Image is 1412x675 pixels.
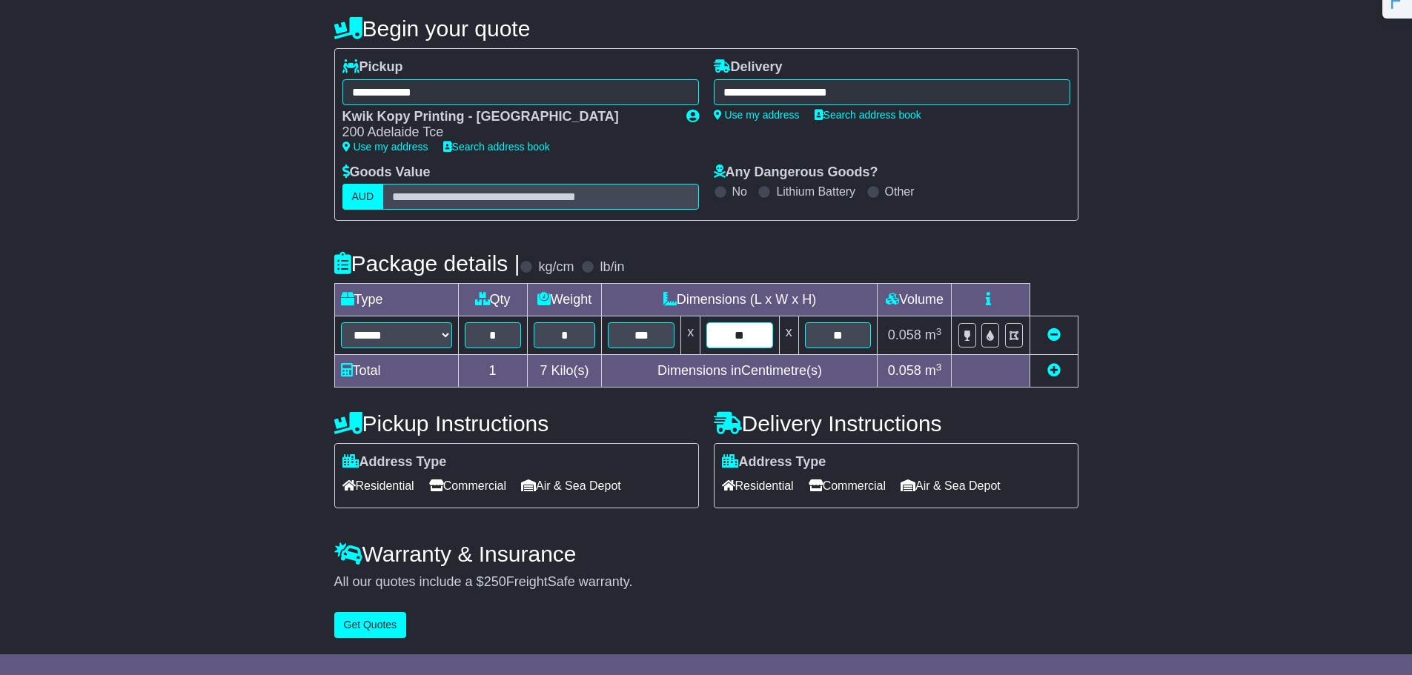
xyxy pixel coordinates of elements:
[602,284,878,316] td: Dimensions (L x W x H)
[527,355,602,388] td: Kilo(s)
[878,284,952,316] td: Volume
[342,454,447,470] label: Address Type
[888,327,921,342] span: 0.058
[1047,363,1061,378] a: Add new item
[527,284,602,316] td: Weight
[888,363,921,378] span: 0.058
[714,59,783,76] label: Delivery
[714,109,800,121] a: Use my address
[342,141,428,153] a: Use my address
[776,184,855,199] label: Lithium Battery
[334,574,1078,591] div: All our quotes include a $ FreightSafe warranty.
[342,474,414,497] span: Residential
[885,184,915,199] label: Other
[925,363,942,378] span: m
[484,574,506,589] span: 250
[600,259,624,276] label: lb/in
[1047,327,1061,342] a: Remove this item
[342,184,384,210] label: AUD
[521,474,621,497] span: Air & Sea Depot
[540,363,547,378] span: 7
[722,454,826,470] label: Address Type
[681,316,700,355] td: x
[334,284,458,316] td: Type
[936,326,942,337] sup: 3
[342,109,672,125] div: Kwik Kopy Printing - [GEOGRAPHIC_DATA]
[429,474,506,497] span: Commercial
[538,259,574,276] label: kg/cm
[334,355,458,388] td: Total
[334,411,699,436] h4: Pickup Instructions
[334,612,407,638] button: Get Quotes
[342,164,431,181] label: Goods Value
[458,355,527,388] td: 1
[936,362,942,373] sup: 3
[714,411,1078,436] h4: Delivery Instructions
[714,164,878,181] label: Any Dangerous Goods?
[602,355,878,388] td: Dimensions in Centimetre(s)
[809,474,886,497] span: Commercial
[732,184,747,199] label: No
[779,316,798,355] td: x
[443,141,550,153] a: Search address book
[722,474,794,497] span: Residential
[334,16,1078,41] h4: Begin your quote
[925,327,942,342] span: m
[334,542,1078,566] h4: Warranty & Insurance
[334,251,520,276] h4: Package details |
[458,284,527,316] td: Qty
[901,474,1001,497] span: Air & Sea Depot
[342,124,672,141] div: 200 Adelaide Tce
[815,109,921,121] a: Search address book
[342,59,403,76] label: Pickup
